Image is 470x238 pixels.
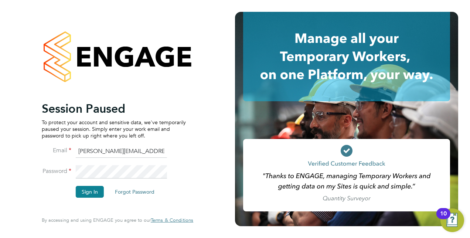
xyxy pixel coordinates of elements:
[42,147,71,154] label: Email
[42,101,186,116] h2: Session Paused
[42,119,186,139] p: To protect your account and sensitive data, we've temporarily paused your session. Simply enter y...
[440,208,464,232] button: Open Resource Center, 10 new notifications
[42,217,193,223] span: By accessing and using ENGAGE you agree to our
[151,217,193,223] a: Terms & Conditions
[42,167,71,175] label: Password
[76,145,167,158] input: Enter your work email...
[440,214,447,223] div: 10
[76,186,104,198] button: Sign In
[109,186,160,198] button: Forgot Password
